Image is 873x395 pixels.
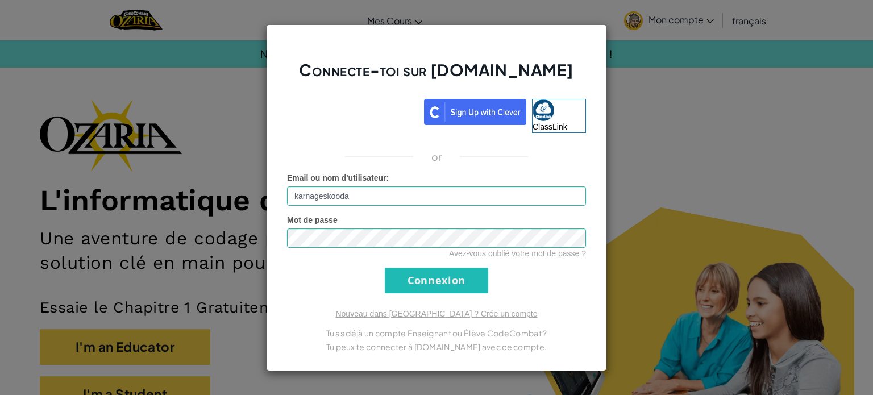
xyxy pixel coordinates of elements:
a: Avez-vous oublié votre mot de passe ? [449,249,586,258]
span: ClassLink [533,122,567,131]
span: Mot de passe [287,215,338,224]
img: classlink-logo-small.png [533,99,554,121]
label: : [287,172,389,184]
a: Nouveau dans [GEOGRAPHIC_DATA] ? Crée un compte [335,309,537,318]
input: Connexion [385,268,488,293]
p: Tu as déjà un compte Enseignant ou Élève CodeCombat ? [287,326,586,340]
iframe: Bouton "Se connecter avec Google" [281,98,424,123]
p: or [431,150,442,164]
p: Tu peux te connecter à [DOMAIN_NAME] avec ce compte. [287,340,586,354]
img: clever_sso_button@2x.png [424,99,526,125]
h2: Connecte-toi sur [DOMAIN_NAME] [287,59,586,92]
span: Email ou nom d'utilisateur [287,173,386,182]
